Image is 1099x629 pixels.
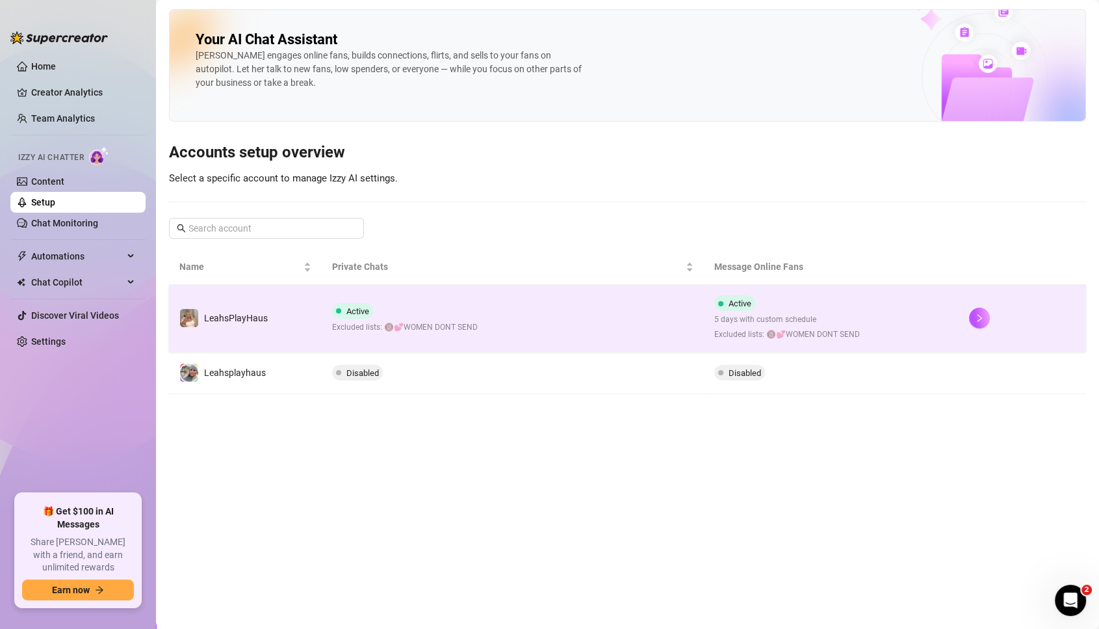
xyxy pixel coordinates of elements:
span: Active [346,306,369,316]
img: Leahsplayhaus [180,364,198,382]
a: Team Analytics [31,113,95,124]
img: LeahsPlayHaus [180,309,198,327]
a: Creator Analytics [31,82,135,103]
span: search [177,224,186,233]
h2: Your AI Chat Assistant [196,31,337,49]
a: Settings [31,336,66,347]
span: Excluded lists: 🔞💕WOMEN DONT SEND [332,321,478,334]
span: LeahsPlayHaus [204,313,268,323]
img: Chat Copilot [17,278,25,287]
span: Name [179,260,301,274]
iframe: Intercom live chat [1055,585,1086,616]
th: Private Chats [322,249,704,285]
span: arrow-right [95,585,104,595]
span: Disabled [346,368,379,378]
a: Setup [31,197,55,207]
span: Leahsplayhaus [204,368,266,378]
input: Search account [188,221,346,235]
img: AI Chatter [89,146,109,165]
a: Discover Viral Videos [31,310,119,321]
span: right [975,314,984,323]
span: Earn now [52,585,90,595]
span: Excluded lists: 🔞💕WOMEN DONT SEND [714,328,860,341]
th: Name [169,249,322,285]
div: [PERSON_NAME] engages online fans, builds connections, flirts, and sells to your fans on autopilo... [196,49,586,90]
img: logo-BBDzfeDw.svg [10,31,108,44]
button: Earn nowarrow-right [22,580,134,600]
span: thunderbolt [17,251,27,261]
span: Active [729,299,751,308]
span: Automations [31,246,123,267]
span: Disabled [729,368,761,378]
span: Select a specific account to manage Izzy AI settings. [169,172,398,184]
span: 🎁 Get $100 in AI Messages [22,505,134,531]
span: Izzy AI Chatter [18,152,84,164]
span: Share [PERSON_NAME] with a friend, and earn unlimited rewards [22,536,134,574]
span: 5 days with custom schedule [714,314,860,326]
a: Content [31,176,64,187]
span: Chat Copilot [31,272,123,293]
button: right [969,308,990,328]
span: Private Chats [332,260,683,274]
a: Home [31,61,56,72]
a: Chat Monitoring [31,218,98,228]
span: 2 [1081,585,1092,595]
th: Message Online Fans [704,249,959,285]
h3: Accounts setup overview [169,142,1086,163]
